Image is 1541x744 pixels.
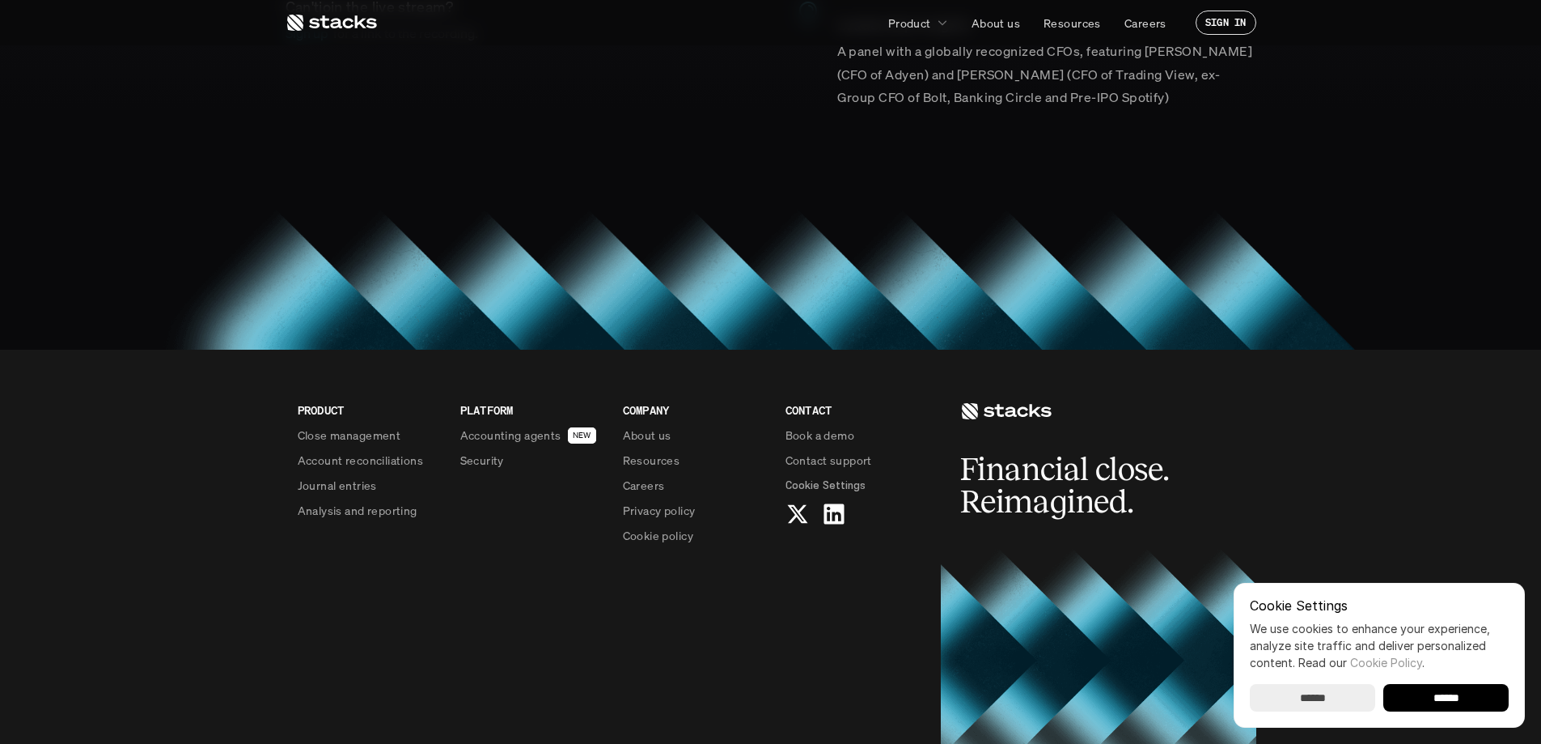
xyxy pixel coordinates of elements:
p: Analysis and reporting [298,502,417,519]
p: About us [623,427,671,444]
a: About us [623,427,766,444]
p: Book a demo [785,427,855,444]
p: Accounting agents [460,427,561,444]
p: A panel with a globally recognized CFOs, featuring [PERSON_NAME] (CFO of Adyen) and [PERSON_NAME]... [837,40,1256,109]
a: Account reconciliations [298,452,441,469]
p: Careers [1124,15,1166,32]
a: Security [460,452,603,469]
a: Cookie policy [623,527,766,544]
p: Resources [623,452,680,469]
a: Analysis and reporting [298,502,441,519]
p: PRODUCT [298,402,441,419]
p: Product [888,15,931,32]
p: Cookie policy [623,527,693,544]
p: About us [972,15,1020,32]
p: PLATFORM [460,402,603,419]
span: Read our . [1298,656,1425,670]
p: COMPANY [623,402,766,419]
p: Privacy policy [623,502,696,519]
button: Cookie Trigger [785,477,866,494]
p: SIGN IN [1205,17,1247,28]
p: Close management [298,427,401,444]
p: CONTACT [785,402,929,419]
a: Careers [623,477,766,494]
p: Security [460,452,504,469]
h2: Financial close. Reimagined. [960,453,1203,518]
a: Close management [298,427,441,444]
a: Careers [1115,8,1176,37]
h2: NEW [573,431,591,440]
a: Resources [623,452,766,469]
a: Privacy policy [623,502,766,519]
a: Journal entries [298,477,441,494]
p: Journal entries [298,477,377,494]
p: Cookie Settings [1250,599,1509,612]
span: Cookie Settings [785,477,866,494]
p: Careers [623,477,665,494]
a: Resources [1034,8,1111,37]
p: We use cookies to enhance your experience, analyze site traffic and deliver personalized content. [1250,620,1509,671]
p: Account reconciliations [298,452,424,469]
a: Accounting agentsNEW [460,427,603,444]
p: Resources [1044,15,1101,32]
a: SIGN IN [1196,11,1256,35]
a: Contact support [785,452,929,469]
a: About us [962,8,1030,37]
p: Contact support [785,452,872,469]
a: Book a demo [785,427,929,444]
a: Cookie Policy [1350,656,1422,670]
